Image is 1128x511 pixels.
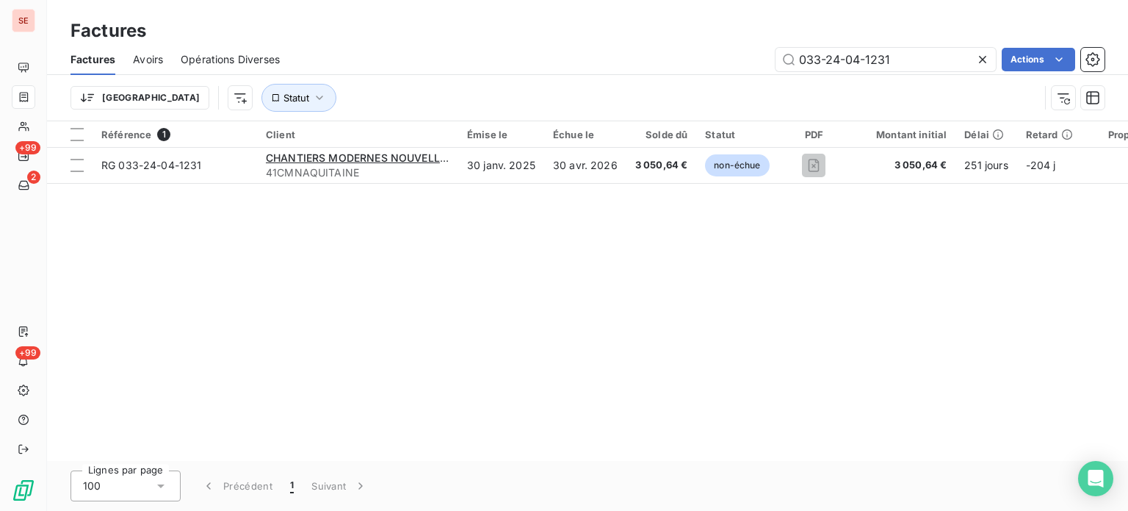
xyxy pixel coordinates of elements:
[261,84,336,112] button: Statut
[635,129,688,140] div: Solde dû
[458,148,544,183] td: 30 janv. 2025
[192,471,281,501] button: Précédent
[83,479,101,493] span: 100
[858,129,947,140] div: Montant initial
[1026,129,1073,140] div: Retard
[1078,461,1113,496] div: Open Intercom Messenger
[157,128,170,141] span: 1
[467,129,535,140] div: Émise le
[133,52,163,67] span: Avoirs
[787,129,841,140] div: PDF
[955,148,1016,183] td: 251 jours
[303,471,377,501] button: Suivant
[635,158,688,173] span: 3 050,64 €
[70,86,209,110] button: [GEOGRAPHIC_DATA]
[181,52,280,67] span: Opérations Diverses
[281,471,303,501] button: 1
[70,52,115,67] span: Factures
[266,151,491,164] span: CHANTIERS MODERNES NOUVELLE AQUITAI
[705,129,769,140] div: Statut
[775,48,996,71] input: Rechercher
[12,9,35,32] div: SE
[553,129,618,140] div: Échue le
[70,18,146,44] h3: Factures
[101,129,151,140] span: Référence
[15,141,40,154] span: +99
[266,165,449,180] span: 41CMNAQUITAINE
[15,346,40,360] span: +99
[1026,159,1056,171] span: -204 j
[544,148,626,183] td: 30 avr. 2026
[964,129,1008,140] div: Délai
[101,159,202,171] span: RG 033-24-04-1231
[705,154,769,176] span: non-échue
[283,92,309,104] span: Statut
[266,129,449,140] div: Client
[858,158,947,173] span: 3 050,64 €
[1002,48,1075,71] button: Actions
[290,479,294,493] span: 1
[12,479,35,502] img: Logo LeanPay
[27,171,40,184] span: 2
